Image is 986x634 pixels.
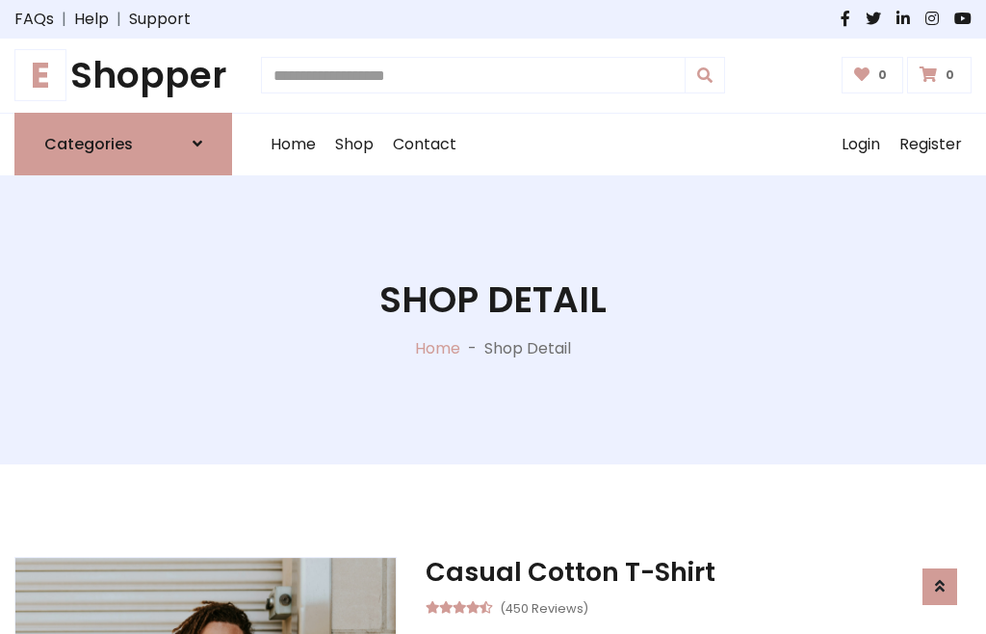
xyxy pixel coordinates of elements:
[379,278,607,322] h1: Shop Detail
[14,49,66,101] span: E
[14,54,232,97] a: EShopper
[460,337,484,360] p: -
[54,8,74,31] span: |
[415,337,460,359] a: Home
[129,8,191,31] a: Support
[383,114,466,175] a: Contact
[325,114,383,175] a: Shop
[941,66,959,84] span: 0
[14,113,232,175] a: Categories
[109,8,129,31] span: |
[14,8,54,31] a: FAQs
[261,114,325,175] a: Home
[832,114,890,175] a: Login
[890,114,972,175] a: Register
[74,8,109,31] a: Help
[484,337,571,360] p: Shop Detail
[873,66,892,84] span: 0
[44,135,133,153] h6: Categories
[907,57,972,93] a: 0
[14,54,232,97] h1: Shopper
[426,557,972,588] h3: Casual Cotton T-Shirt
[842,57,904,93] a: 0
[500,595,588,619] small: (450 Reviews)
